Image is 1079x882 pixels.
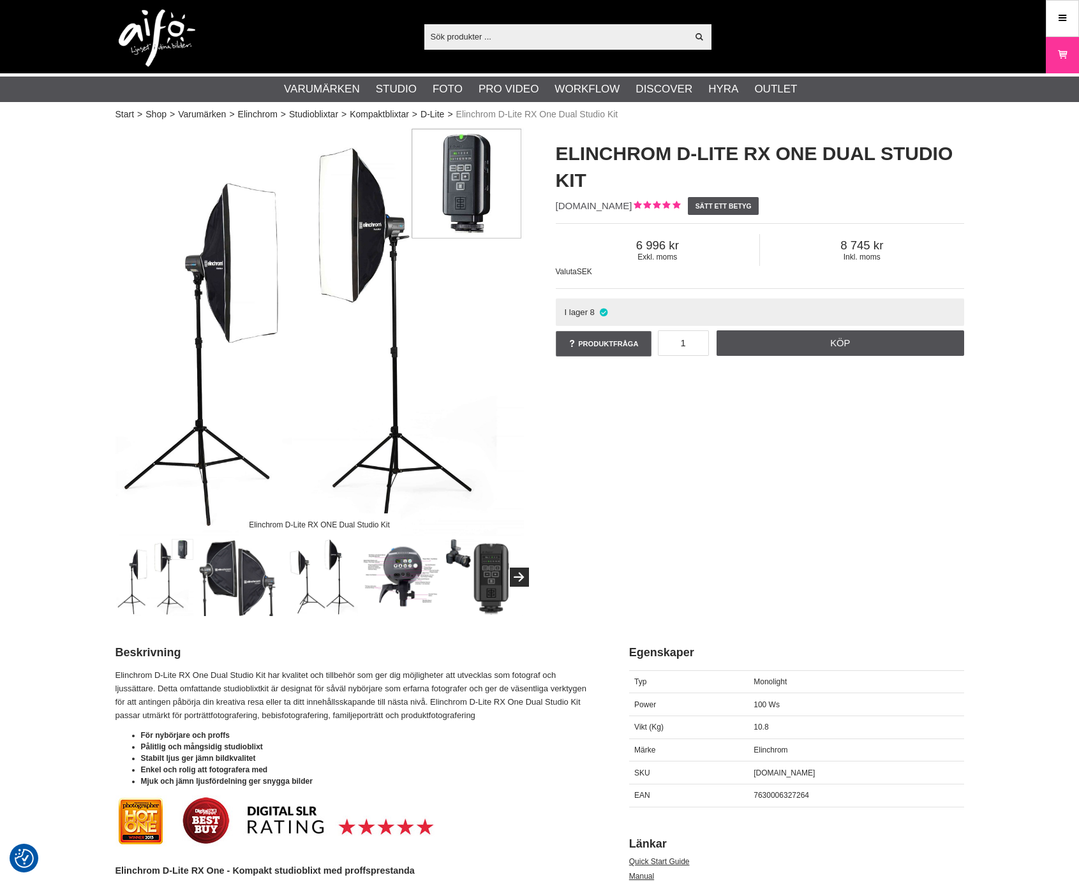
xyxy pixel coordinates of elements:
[15,847,34,870] button: Samtyckesinställningar
[556,200,632,211] span: [DOMAIN_NAME]
[376,81,417,98] a: Studio
[556,331,651,356] a: Produktfråga
[141,754,256,763] strong: Stabilt ljus ger jämn bildkvalitet
[433,81,463,98] a: Foto
[556,239,760,253] span: 6 996
[554,81,620,98] a: Workflow
[141,731,230,740] strong: För nybörjare och proffs
[754,700,780,709] span: 100 Ws
[198,539,276,616] img: D-Lite RX One med Rotalux softbox 60x80cm
[634,677,646,686] span: Typ
[228,742,263,751] strong: tudioblixt
[632,200,680,213] div: Kundbetyg: 5.00
[115,864,597,877] h4: Elinchrom D-Lite RX One - Kompakt studioblixt med proffsprestanda
[284,81,360,98] a: Varumärken
[754,791,809,800] span: 7630006327264
[629,872,654,881] a: Manual
[141,765,268,774] strong: Enkel och rolig att fotografera med
[708,81,738,98] a: Hyra
[281,539,358,616] img: Rotalux softbox kan roteras i sitt fäste
[688,197,759,215] a: Sätt ett betyg
[15,849,34,868] img: Revisit consent button
[141,777,313,786] strong: Mjuk och jämn ljusfördelning ger snygga bilder
[754,677,787,686] span: Monolight
[229,108,234,121] span: >
[556,253,760,261] span: Exkl. moms
[754,768,815,777] span: [DOMAIN_NAME]
[754,746,787,754] span: Elinchrom
[754,723,768,731] span: 10.8
[634,746,655,754] span: Märke
[420,108,444,121] a: D-Lite
[115,795,435,846] img: Elinchrom D-Lite RX ONE Testvinnare
[629,836,964,852] h2: Länkar
[424,27,688,46] input: Sök produkter ...
[479,81,539,98] a: Pro Video
[141,742,228,751] strong: Pålitlig och mångsidig s
[412,108,417,121] span: >
[598,307,609,317] i: I lager
[760,239,964,253] span: 8 745
[456,108,618,121] span: Elinchrom D-Lite RX One Dual Studio Kit
[145,108,167,121] a: Shop
[341,108,346,121] span: >
[556,140,964,194] h1: Elinchrom D-Lite RX One Dual Studio Kit
[137,108,142,121] span: >
[238,513,400,536] div: Elinchrom D-Lite RX ONE Dual Studio Kit
[510,568,529,587] button: Next
[564,307,588,317] span: I lager
[447,108,452,121] span: >
[170,108,175,121] span: >
[115,669,597,722] p: Elinchrom D-Lite RX One Dual Studio Kit har kvalitet och tillbehör som ger dig möjligheter att ut...
[178,108,226,121] a: Varumärken
[445,539,523,616] img: Trådlös sändare ingår i kitet - Trigga och reglera uteffekt
[115,108,135,121] a: Start
[636,81,692,98] a: Discover
[590,307,595,317] span: 8
[281,108,286,121] span: >
[629,645,964,661] h2: Egenskaper
[289,108,338,121] a: Studioblixtar
[634,791,650,800] span: EAN
[717,330,964,356] a: Köp
[115,128,524,536] img: Elinchrom D-Lite RX ONE Dual Studio Kit
[634,768,650,777] span: SKU
[754,81,797,98] a: Outlet
[634,700,656,709] span: Power
[116,539,193,616] img: Elinchrom D-Lite RX ONE Dual Studio Kit
[119,10,195,67] img: logo.png
[115,645,597,661] h2: Beskrivning
[634,723,664,731] span: Vikt (Kg)
[363,539,440,616] img: D-Lite RX One - Kontrollpanel
[350,108,409,121] a: Kompaktblixtar
[577,267,592,276] span: SEK
[760,253,964,261] span: Inkl. moms
[629,857,690,866] a: Quick Start Guide
[238,108,278,121] a: Elinchrom
[556,267,577,276] span: Valuta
